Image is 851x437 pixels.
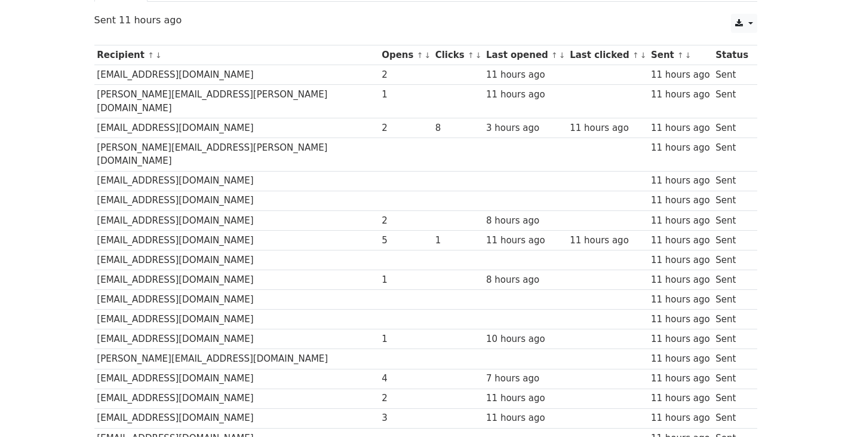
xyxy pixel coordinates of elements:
div: 11 hours ago [651,253,710,267]
div: 11 hours ago [651,352,710,366]
div: 8 hours ago [486,273,564,287]
td: Sent [712,389,751,408]
div: 11 hours ago [651,194,710,207]
td: Sent [712,85,751,118]
td: Sent [712,230,751,250]
td: [EMAIL_ADDRESS][DOMAIN_NAME] [94,65,379,85]
div: 11 hours ago [651,392,710,405]
a: ↑ [468,51,474,60]
td: Sent [712,329,751,349]
th: Last opened [483,45,567,65]
td: [EMAIL_ADDRESS][DOMAIN_NAME] [94,210,379,230]
td: Sent [712,408,751,428]
div: 11 hours ago [651,214,710,228]
td: [EMAIL_ADDRESS][DOMAIN_NAME] [94,118,379,137]
iframe: Chat Widget [791,380,851,437]
div: 11 hours ago [570,234,645,247]
a: ↓ [424,51,431,60]
div: 11 hours ago [486,68,564,82]
td: Sent [712,171,751,191]
div: 11 hours ago [651,411,710,425]
div: 11 hours ago [651,88,710,102]
p: Sent 11 hours ago [94,14,757,26]
th: Status [712,45,751,65]
th: Opens [379,45,432,65]
td: [EMAIL_ADDRESS][DOMAIN_NAME] [94,389,379,408]
a: ↑ [677,51,684,60]
a: ↓ [559,51,566,60]
th: Clicks [432,45,483,65]
td: Sent [712,270,751,290]
div: 1 [382,332,429,346]
div: 8 [435,121,481,135]
td: Sent [712,210,751,230]
td: [EMAIL_ADDRESS][DOMAIN_NAME] [94,270,379,290]
div: 1 [382,273,429,287]
div: 11 hours ago [486,234,564,247]
div: 4 [382,372,429,386]
a: ↓ [155,51,162,60]
div: 5 [382,234,429,247]
div: 11 hours ago [651,174,710,188]
div: 11 hours ago [651,372,710,386]
div: 11 hours ago [651,121,710,135]
a: ↑ [632,51,639,60]
td: [EMAIL_ADDRESS][DOMAIN_NAME] [94,171,379,191]
td: [PERSON_NAME][EMAIL_ADDRESS][PERSON_NAME][DOMAIN_NAME] [94,85,379,118]
div: 2 [382,392,429,405]
a: ↑ [551,51,558,60]
td: Sent [712,250,751,270]
td: [EMAIL_ADDRESS][DOMAIN_NAME] [94,369,379,389]
td: [EMAIL_ADDRESS][DOMAIN_NAME] [94,191,379,210]
td: Sent [712,65,751,85]
td: Sent [712,349,751,369]
div: 11 hours ago [486,88,564,102]
a: ↓ [475,51,482,60]
td: [EMAIL_ADDRESS][DOMAIN_NAME] [94,408,379,428]
div: 2 [382,214,429,228]
td: [EMAIL_ADDRESS][DOMAIN_NAME] [94,230,379,250]
div: 10 hours ago [486,332,564,346]
div: 11 hours ago [651,293,710,307]
td: Sent [712,191,751,210]
td: [PERSON_NAME][EMAIL_ADDRESS][PERSON_NAME][DOMAIN_NAME] [94,137,379,171]
th: Recipient [94,45,379,65]
div: 2 [382,68,429,82]
td: [EMAIL_ADDRESS][DOMAIN_NAME] [94,290,379,310]
div: 11 hours ago [651,234,710,247]
td: Sent [712,118,751,137]
div: 11 hours ago [486,411,564,425]
td: [PERSON_NAME][EMAIL_ADDRESS][DOMAIN_NAME] [94,349,379,369]
div: 1 [435,234,481,247]
td: [EMAIL_ADDRESS][DOMAIN_NAME] [94,250,379,270]
a: ↑ [417,51,423,60]
div: 8 hours ago [486,214,564,228]
td: [EMAIL_ADDRESS][DOMAIN_NAME] [94,329,379,349]
div: 7 hours ago [486,372,564,386]
div: 2 [382,121,429,135]
td: Sent [712,369,751,389]
div: 3 [382,411,429,425]
a: ↓ [640,51,647,60]
div: 11 hours ago [651,332,710,346]
div: 11 hours ago [651,313,710,326]
th: Sent [648,45,712,65]
th: Last clicked [567,45,648,65]
td: Sent [712,137,751,171]
a: ↑ [148,51,154,60]
div: 11 hours ago [570,121,645,135]
td: [EMAIL_ADDRESS][DOMAIN_NAME] [94,310,379,329]
div: 11 hours ago [651,68,710,82]
div: 11 hours ago [651,141,710,155]
div: 11 hours ago [486,392,564,405]
td: Sent [712,310,751,329]
a: ↓ [685,51,692,60]
div: 3 hours ago [486,121,564,135]
div: 1 [382,88,429,102]
div: 11 hours ago [651,273,710,287]
td: Sent [712,290,751,310]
